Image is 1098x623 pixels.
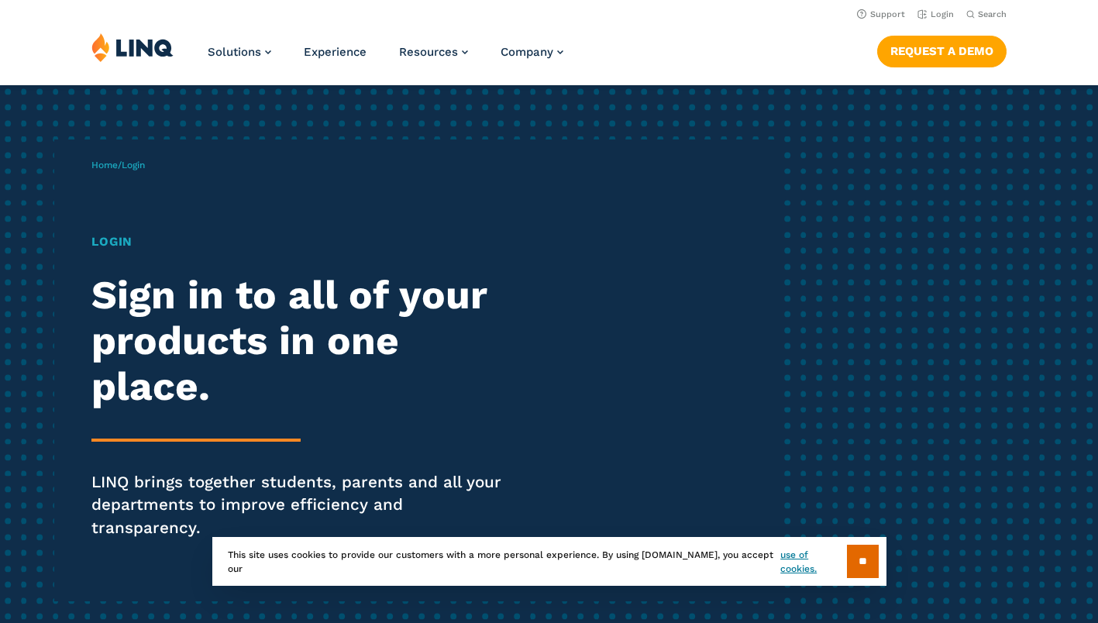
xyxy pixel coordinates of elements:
[877,36,1007,67] a: Request a Demo
[91,232,515,251] h1: Login
[122,160,145,170] span: Login
[208,45,261,59] span: Solutions
[304,45,367,59] a: Experience
[501,45,563,59] a: Company
[91,272,515,408] h2: Sign in to all of your products in one place.
[857,9,905,19] a: Support
[399,45,468,59] a: Resources
[91,160,145,170] span: /
[978,9,1007,19] span: Search
[208,45,271,59] a: Solutions
[966,9,1007,20] button: Open Search Bar
[780,548,846,576] a: use of cookies.
[501,45,553,59] span: Company
[208,33,563,84] nav: Primary Navigation
[91,471,515,540] p: LINQ brings together students, parents and all your departments to improve efficiency and transpa...
[399,45,458,59] span: Resources
[917,9,954,19] a: Login
[91,33,174,62] img: LINQ | K‑12 Software
[877,33,1007,67] nav: Button Navigation
[91,160,118,170] a: Home
[212,537,886,586] div: This site uses cookies to provide our customers with a more personal experience. By using [DOMAIN...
